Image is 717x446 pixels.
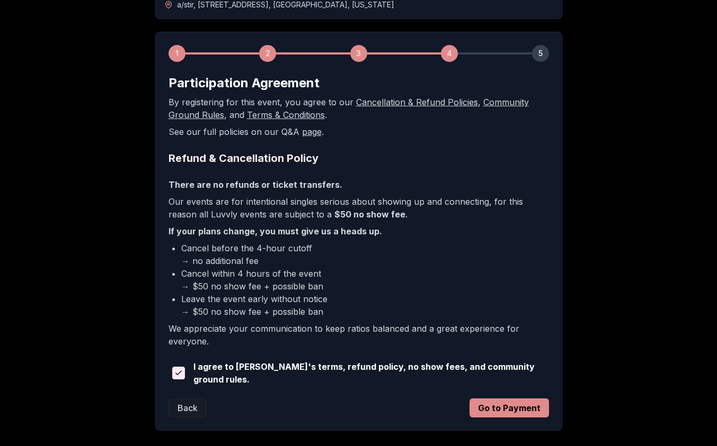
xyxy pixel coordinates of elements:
[181,293,549,318] li: Leave the event early without notice → $50 no show fee + possible ban
[169,75,549,92] h2: Participation Agreement
[169,398,207,417] button: Back
[193,360,549,386] span: I agree to [PERSON_NAME]'s terms, refund policy, no show fees, and community ground rules.
[302,126,322,137] a: page
[169,151,549,166] h2: Refund & Cancellation Policy
[169,96,549,121] p: By registering for this event, you agree to our , , and .
[169,322,549,348] p: We appreciate your communication to keep ratios balanced and a great experience for everyone.
[169,195,549,221] p: Our events are for intentional singles serious about showing up and connecting, for this reason a...
[169,125,549,138] p: See our full policies on our Q&A .
[169,225,549,238] p: If your plans change, you must give us a heads up.
[532,45,549,62] div: 5
[356,97,478,107] a: Cancellation & Refund Policies
[350,45,367,62] div: 3
[259,45,276,62] div: 2
[334,209,405,220] b: $50 no show fee
[169,45,185,62] div: 1
[181,242,549,267] li: Cancel before the 4-hour cutoff → no additional fee
[441,45,458,62] div: 4
[169,178,549,191] p: There are no refunds or ticket transfers.
[247,110,325,120] a: Terms & Conditions
[470,398,549,417] button: Go to Payment
[181,267,549,293] li: Cancel within 4 hours of the event → $50 no show fee + possible ban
